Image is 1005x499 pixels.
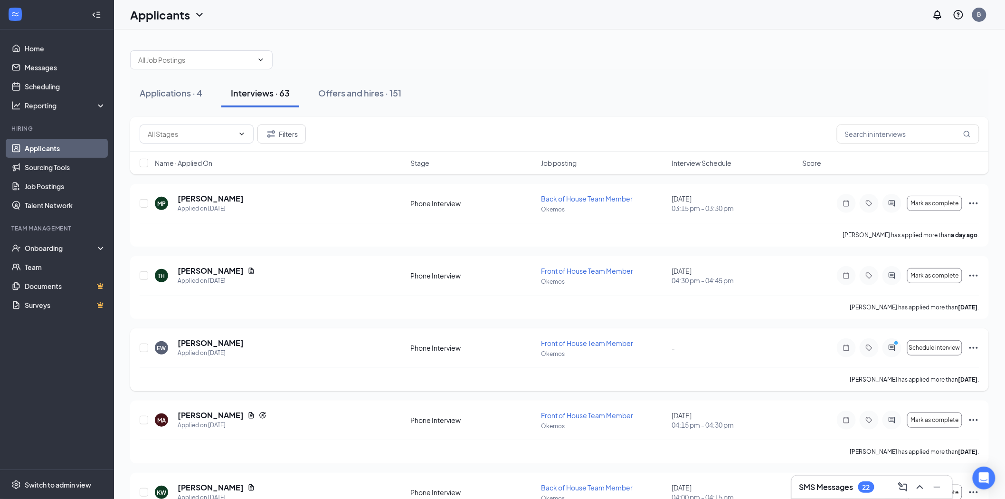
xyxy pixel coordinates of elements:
[178,193,244,204] h5: [PERSON_NAME]
[25,296,106,315] a: SurveysCrown
[968,270,979,281] svg: Ellipses
[178,421,266,430] div: Applied on [DATE]
[11,480,21,489] svg: Settings
[178,338,244,348] h5: [PERSON_NAME]
[895,480,910,495] button: ComposeMessage
[11,243,21,253] svg: UserCheck
[968,342,979,354] svg: Ellipses
[318,87,401,99] div: Offers and hires · 151
[672,411,797,430] div: [DATE]
[265,128,277,140] svg: Filter
[912,480,928,495] button: ChevronUp
[157,489,166,497] div: KW
[178,266,244,276] h5: [PERSON_NAME]
[238,130,246,138] svg: ChevronDown
[541,483,633,492] span: Back of House Team Member
[541,350,666,358] p: Okemos
[837,125,979,144] input: Search in interviews
[178,204,244,213] div: Applied on [DATE]
[410,271,535,280] div: Phone Interview
[907,340,962,355] button: Schedule interview
[410,415,535,425] div: Phone Interview
[841,272,852,279] svg: Note
[914,481,926,493] svg: ChevronUp
[863,483,870,491] div: 22
[257,56,265,64] svg: ChevronDown
[11,101,21,110] svg: Analysis
[850,303,979,311] p: [PERSON_NAME] has applied more than .
[11,125,104,133] div: Hiring
[247,484,255,491] svg: Document
[958,376,978,383] b: [DATE]
[157,344,166,352] div: EW
[25,177,106,196] a: Job Postings
[951,231,978,239] b: a day ago
[138,55,253,65] input: All Job Postings
[841,344,852,352] svg: Note
[130,7,190,23] h1: Applicants
[194,9,205,20] svg: ChevronDown
[541,278,666,286] p: Okemos
[157,200,166,208] div: MP
[25,39,106,58] a: Home
[257,125,306,144] button: Filter Filters
[843,231,979,239] p: [PERSON_NAME] has applied more than .
[672,266,797,285] div: [DATE]
[157,416,166,424] div: MA
[907,268,962,283] button: Mark as complete
[259,412,266,419] svg: Reapply
[931,481,943,493] svg: Minimize
[886,416,898,424] svg: ActiveChat
[158,272,165,280] div: TH
[841,200,852,207] svg: Note
[25,77,106,96] a: Scheduling
[25,277,106,296] a: DocumentsCrown
[907,413,962,428] button: Mark as complete
[799,482,853,492] h3: SMS Messages
[25,258,106,277] a: Team
[25,243,98,253] div: Onboarding
[148,129,234,139] input: All Stages
[92,10,101,19] svg: Collapse
[247,267,255,275] svg: Document
[672,344,675,352] span: -
[886,344,898,352] svg: ActiveChat
[911,272,959,279] span: Mark as complete
[863,416,875,424] svg: Tag
[911,417,959,423] span: Mark as complete
[953,9,964,20] svg: QuestionInfo
[932,9,943,20] svg: Notifications
[541,205,666,213] p: Okemos
[410,488,535,497] div: Phone Interview
[892,340,903,348] svg: PrimaryDot
[672,158,732,168] span: Interview Schedule
[410,343,535,353] div: Phone Interview
[178,410,244,421] h5: [PERSON_NAME]
[25,101,106,110] div: Reporting
[968,414,979,426] svg: Ellipses
[541,422,666,430] p: Okemos
[929,480,945,495] button: Minimize
[803,158,822,168] span: Score
[10,10,20,19] svg: WorkstreamLogo
[231,87,290,99] div: Interviews · 63
[897,481,909,493] svg: ComposeMessage
[863,272,875,279] svg: Tag
[958,448,978,455] b: [DATE]
[977,10,981,19] div: B
[178,276,255,286] div: Applied on [DATE]
[841,416,852,424] svg: Note
[541,339,634,347] span: Front of House Team Member
[863,200,875,207] svg: Tag
[968,487,979,498] svg: Ellipses
[178,348,244,358] div: Applied on [DATE]
[11,224,104,232] div: Team Management
[907,196,962,211] button: Mark as complete
[541,194,633,203] span: Back of House Team Member
[140,87,202,99] div: Applications · 4
[541,267,634,275] span: Front of House Team Member
[963,130,971,138] svg: MagnifyingGlass
[850,375,979,384] p: [PERSON_NAME] has applied more than .
[25,58,106,77] a: Messages
[25,196,106,215] a: Talent Network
